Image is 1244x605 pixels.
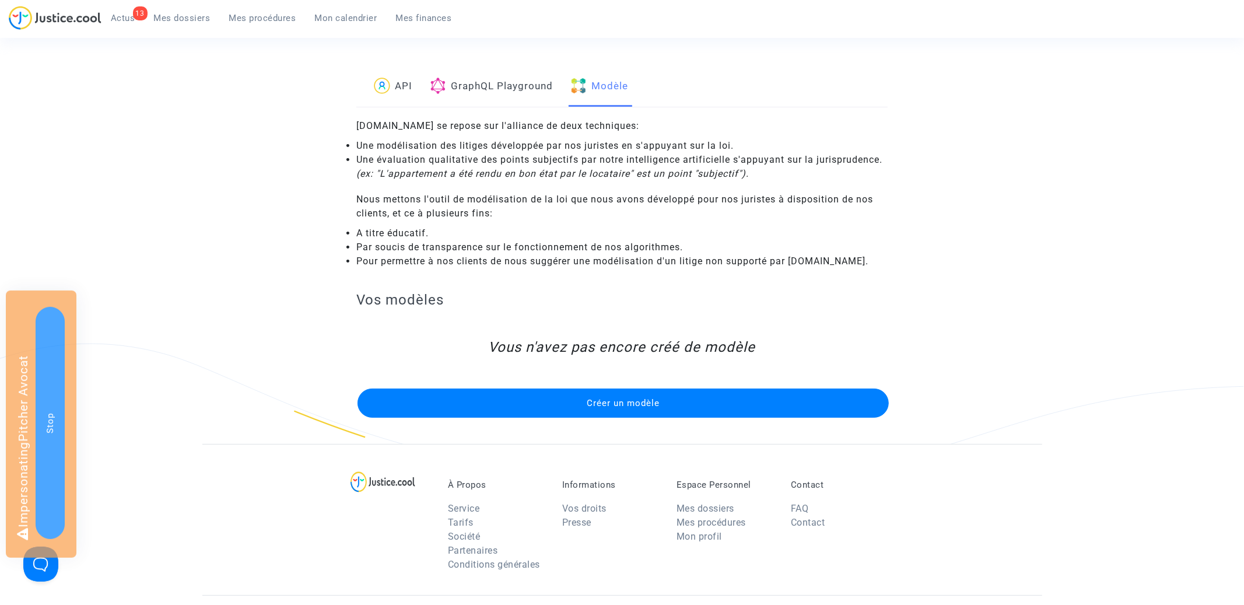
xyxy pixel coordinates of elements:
span: Mes procédures [229,13,296,23]
a: Contact [791,517,825,528]
div: Nous mettons l'outil de modélisation de la loi que nous avons développé pour nos juristes à dispo... [356,193,888,221]
span: Stop [45,412,55,433]
li: Une modélisation des litiges développée par nos juristes en s'appuyant sur la loi. [356,139,888,153]
a: GraphQL Playground [430,67,553,107]
a: Mes finances [387,9,461,27]
p: À Propos [448,480,545,490]
div: Impersonating [6,291,76,558]
li: Pour permettre à nos clients de nous suggérer une modélisation d'un litige non supporté par [DOMA... [356,254,888,268]
a: Presse [562,517,591,528]
a: Mes procédures [220,9,306,27]
a: 13Actus [101,9,145,27]
span: Créer un modèle [587,398,660,408]
a: Tarifs [448,517,474,528]
a: API [374,67,412,107]
div: 13 [133,6,148,20]
li: A titre éducatif. [356,226,888,240]
a: FAQ [791,503,809,514]
img: jc-logo.svg [9,6,101,30]
a: Mes dossiers [677,503,734,514]
a: Partenaires [448,545,498,556]
a: Mes procédures [677,517,746,528]
a: Conditions générales [448,559,540,570]
i: (ex: "L'appartement a été rendu en bon état par le locataire" est un point "subjectif"). [356,168,749,179]
i: Vous n'avez pas encore créé de modèle [489,339,756,355]
img: blocks.png [570,78,587,94]
a: Mon profil [677,531,722,542]
button: Stop [36,307,65,539]
h3: Vos modèles [356,292,888,309]
button: Créer un modèle [358,389,889,418]
iframe: Help Scout Beacon - Open [23,547,58,582]
img: icon-passager.svg [374,78,390,94]
a: Mes dossiers [145,9,220,27]
p: Informations [562,480,659,490]
span: Mes finances [396,13,452,23]
span: Mes dossiers [154,13,211,23]
a: Vos droits [562,503,607,514]
img: logo-lg.svg [351,471,415,492]
li: Une évaluation qualitative des points subjectifs par notre intelligence artificielle s'appuyant s... [356,153,888,181]
span: Mon calendrier [315,13,377,23]
p: Espace Personnel [677,480,773,490]
div: [DOMAIN_NAME] se repose sur l'alliance de deux techniques: [356,119,888,133]
a: Société [448,531,481,542]
a: Modèle [570,67,628,107]
span: Actus [111,13,135,23]
p: Contact [791,480,888,490]
a: Mon calendrier [306,9,387,27]
a: Service [448,503,480,514]
li: Par soucis de transparence sur le fonctionnement de nos algorithmes. [356,240,888,254]
img: graphql.png [430,78,446,94]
